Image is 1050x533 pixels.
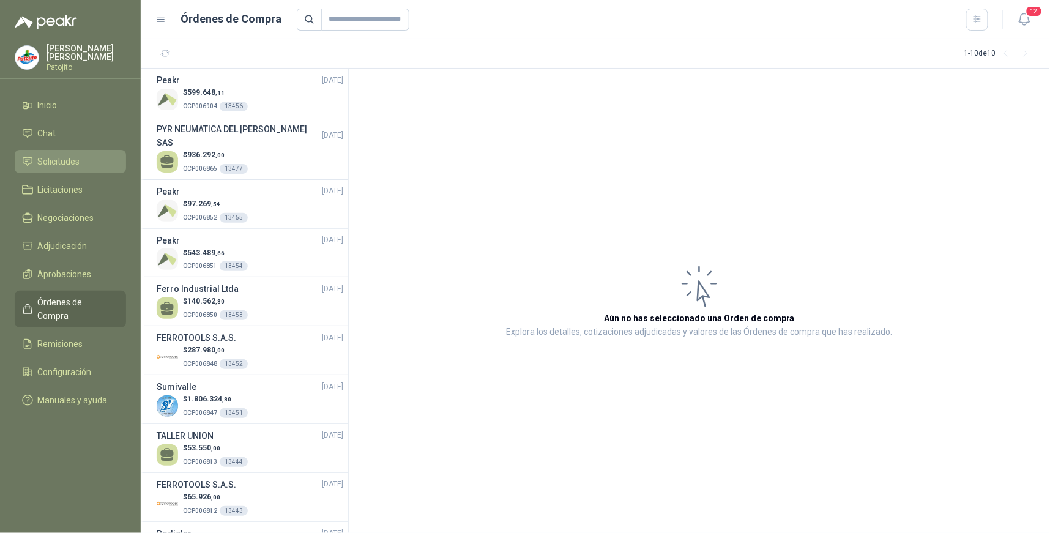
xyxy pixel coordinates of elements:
[38,127,56,140] span: Chat
[183,507,217,514] span: OCP006812
[183,149,248,161] p: $
[211,445,220,452] span: ,00
[322,283,343,295] span: [DATE]
[220,457,248,467] div: 13444
[183,103,217,110] span: OCP006904
[220,359,248,369] div: 13452
[215,298,225,305] span: ,80
[187,88,225,97] span: 599.648
[220,310,248,320] div: 13453
[38,365,92,379] span: Configuración
[15,234,126,258] a: Adjudicación
[220,408,248,418] div: 13451
[322,332,343,344] span: [DATE]
[322,381,343,393] span: [DATE]
[187,248,225,257] span: 543.489
[157,234,343,272] a: Peakr[DATE] Company Logo$543.489,66OCP00685113454
[507,325,893,340] p: Explora los detalles, cotizaciones adjudicadas y valores de las Órdenes de compra que has realizado.
[187,297,225,305] span: 140.562
[15,122,126,145] a: Chat
[157,185,343,223] a: Peakr[DATE] Company Logo$97.269,54OCP00685213455
[15,263,126,286] a: Aprobaciones
[183,87,248,99] p: $
[1013,9,1035,31] button: 12
[15,178,126,201] a: Licitaciones
[15,15,77,29] img: Logo peakr
[157,248,178,270] img: Company Logo
[157,185,180,198] h3: Peakr
[322,130,343,141] span: [DATE]
[38,211,94,225] span: Negociaciones
[157,331,343,370] a: FERROTOOLS S.A.S.[DATE] Company Logo$287.980,00OCP00684813452
[211,201,220,207] span: ,54
[183,311,217,318] span: OCP006850
[215,89,225,96] span: ,11
[157,89,178,110] img: Company Logo
[187,444,220,452] span: 53.550
[157,331,236,345] h3: FERROTOOLS S.A.S.
[215,347,225,354] span: ,00
[183,214,217,221] span: OCP006852
[220,506,248,516] div: 13443
[157,73,343,112] a: Peakr[DATE] Company Logo$599.648,11OCP00690413456
[157,380,196,393] h3: Sumivalle
[157,493,178,515] img: Company Logo
[220,213,248,223] div: 13455
[157,478,343,516] a: FERROTOOLS S.A.S.[DATE] Company Logo$65.926,00OCP00681213443
[604,311,795,325] h3: Aún no has seleccionado una Orden de compra
[157,234,180,247] h3: Peakr
[157,346,178,368] img: Company Logo
[183,165,217,172] span: OCP006865
[15,291,126,327] a: Órdenes de Compra
[183,198,248,210] p: $
[183,247,248,259] p: $
[15,94,126,117] a: Inicio
[183,409,217,416] span: OCP006847
[187,199,220,208] span: 97.269
[215,250,225,256] span: ,66
[183,263,217,269] span: OCP006851
[183,296,248,307] p: $
[187,346,225,354] span: 287.980
[38,239,87,253] span: Adjudicación
[322,430,343,441] span: [DATE]
[220,261,248,271] div: 13454
[322,479,343,490] span: [DATE]
[38,155,80,168] span: Solicitudes
[157,380,343,419] a: Sumivalle[DATE] Company Logo$1.806.324,80OCP00684713451
[183,360,217,367] span: OCP006848
[222,396,231,403] span: ,80
[38,99,58,112] span: Inicio
[157,282,239,296] h3: Ferro Industrial Ltda
[157,122,343,174] a: PYR NEUMATICA DEL [PERSON_NAME] SAS[DATE] $936.292,00OCP00686513477
[15,389,126,412] a: Manuales y ayuda
[15,150,126,173] a: Solicitudes
[183,345,248,356] p: $
[183,442,248,454] p: $
[187,151,225,159] span: 936.292
[220,164,248,174] div: 13477
[220,102,248,111] div: 13456
[181,10,282,28] h1: Órdenes de Compra
[38,183,83,196] span: Licitaciones
[157,429,343,468] a: TALLER UNION[DATE] $53.550,00OCP00681313444
[15,46,39,69] img: Company Logo
[183,458,217,465] span: OCP006813
[187,493,220,501] span: 65.926
[183,491,248,503] p: $
[15,332,126,356] a: Remisiones
[322,75,343,86] span: [DATE]
[187,395,231,403] span: 1.806.324
[38,337,83,351] span: Remisiones
[157,73,180,87] h3: Peakr
[322,185,343,197] span: [DATE]
[15,206,126,229] a: Negociaciones
[38,267,92,281] span: Aprobaciones
[38,393,108,407] span: Manuales y ayuda
[15,360,126,384] a: Configuración
[964,44,1035,64] div: 1 - 10 de 10
[38,296,114,322] span: Órdenes de Compra
[157,122,322,149] h3: PYR NEUMATICA DEL [PERSON_NAME] SAS
[211,494,220,501] span: ,00
[47,64,126,71] p: Patojito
